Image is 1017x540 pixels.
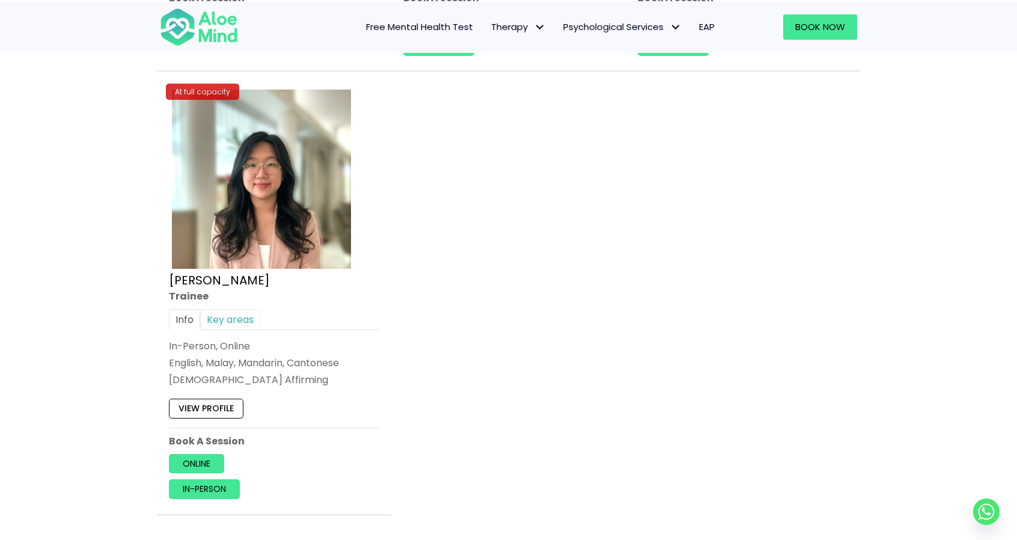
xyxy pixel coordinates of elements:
[783,14,857,40] a: Book Now
[554,14,690,40] a: Psychological ServicesPsychological Services: submenu
[166,84,239,100] div: At full capacity
[169,339,379,353] div: In-Person, Online
[366,20,473,33] span: Free Mental Health Test
[403,36,474,55] a: In-person
[491,20,545,33] span: Therapy
[169,289,379,303] div: Trainee
[973,499,1000,525] a: Whatsapp
[531,18,548,35] span: Therapy: submenu
[357,14,482,40] a: Free Mental Health Test
[690,14,724,40] a: EAP
[169,399,243,419] a: View profile
[563,20,681,33] span: Psychological Services
[169,272,270,289] a: [PERSON_NAME]
[169,434,379,448] p: Book A Session
[169,373,379,387] div: [DEMOGRAPHIC_DATA] Affirming
[169,356,379,370] p: English, Malay, Mandarin, Cantonese
[200,309,260,330] a: Key areas
[160,7,238,47] img: Aloe mind Logo
[172,90,351,269] img: Zi Xuan Trainee Aloe Mind
[795,20,845,33] span: Book Now
[254,14,724,40] nav: Menu
[638,36,709,55] a: In-person
[169,309,200,330] a: Info
[169,480,240,499] a: In-person
[482,14,554,40] a: TherapyTherapy: submenu
[667,18,684,35] span: Psychological Services: submenu
[169,454,224,473] a: Online
[699,20,715,33] span: EAP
